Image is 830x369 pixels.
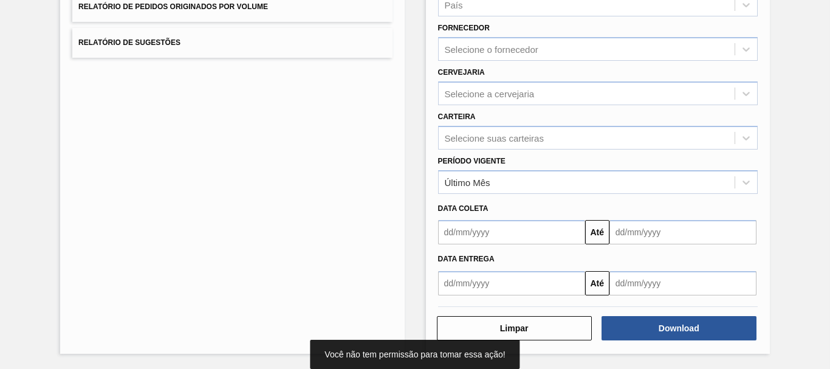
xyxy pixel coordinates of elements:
[609,271,756,295] input: dd/mm/yyyy
[602,316,756,340] button: Download
[585,271,609,295] button: Até
[445,88,535,98] div: Selecione a cervejaria
[78,2,268,11] span: Relatório de Pedidos Originados por Volume
[438,255,495,263] span: Data entrega
[438,112,476,121] label: Carteira
[609,220,756,244] input: dd/mm/yyyy
[438,220,585,244] input: dd/mm/yyyy
[445,133,544,143] div: Selecione suas carteiras
[438,68,485,77] label: Cervejaria
[78,38,180,47] span: Relatório de Sugestões
[445,177,490,187] div: Último Mês
[437,316,592,340] button: Limpar
[324,350,505,359] span: Você não tem permissão para tomar essa ação!
[438,157,506,165] label: Período Vigente
[438,204,489,213] span: Data coleta
[585,220,609,244] button: Até
[72,28,392,58] button: Relatório de Sugestões
[438,24,490,32] label: Fornecedor
[438,271,585,295] input: dd/mm/yyyy
[445,44,538,55] div: Selecione o fornecedor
